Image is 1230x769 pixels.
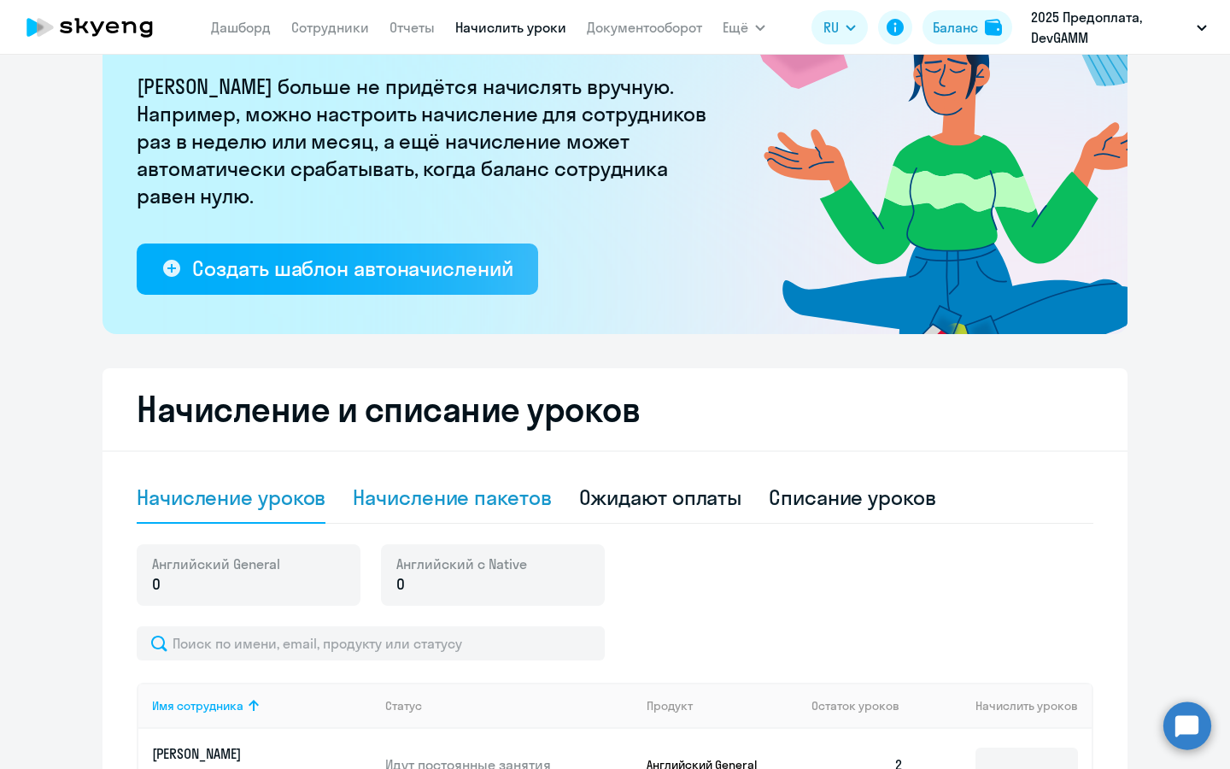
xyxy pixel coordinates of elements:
div: Статус [385,698,633,713]
th: Начислить уроков [917,683,1092,729]
button: Создать шаблон автоначислений [137,244,538,295]
p: [PERSON_NAME] больше не придётся начислять вручную. Например, можно настроить начисление для сотр... [137,73,717,209]
div: Начисление уроков [137,484,325,511]
h2: Начисление и списание уроков [137,389,1093,430]
div: Остаток уроков [811,698,917,713]
span: Ещё [723,17,748,38]
span: RU [823,17,839,38]
div: Списание уроков [769,484,936,511]
span: 0 [152,573,161,596]
a: Начислить уроки [455,19,566,36]
div: Статус [385,698,422,713]
div: Продукт [647,698,693,713]
p: [PERSON_NAME] [152,744,343,763]
span: Английский General [152,555,280,573]
div: Продукт [647,698,799,713]
span: 0 [396,573,405,596]
a: Сотрудники [291,19,369,36]
div: Ожидают оплаты [579,484,742,511]
div: Баланс [933,17,978,38]
p: 2025 Предоплата, DevGAMM [1031,7,1190,48]
div: Имя сотрудника [152,698,372,713]
img: balance [985,19,1002,36]
span: Остаток уроков [811,698,899,713]
a: Дашборд [211,19,271,36]
input: Поиск по имени, email, продукту или статусу [137,626,605,660]
button: Ещё [723,10,765,44]
div: Начисление пакетов [353,484,551,511]
span: Английский с Native [396,555,527,573]
a: Документооборот [587,19,702,36]
a: Отчеты [389,19,435,36]
button: RU [811,10,868,44]
button: 2025 Предоплата, DevGAMM [1022,7,1215,48]
button: Балансbalance [922,10,1012,44]
div: Создать шаблон автоначислений [192,255,512,282]
div: Имя сотрудника [152,698,243,713]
